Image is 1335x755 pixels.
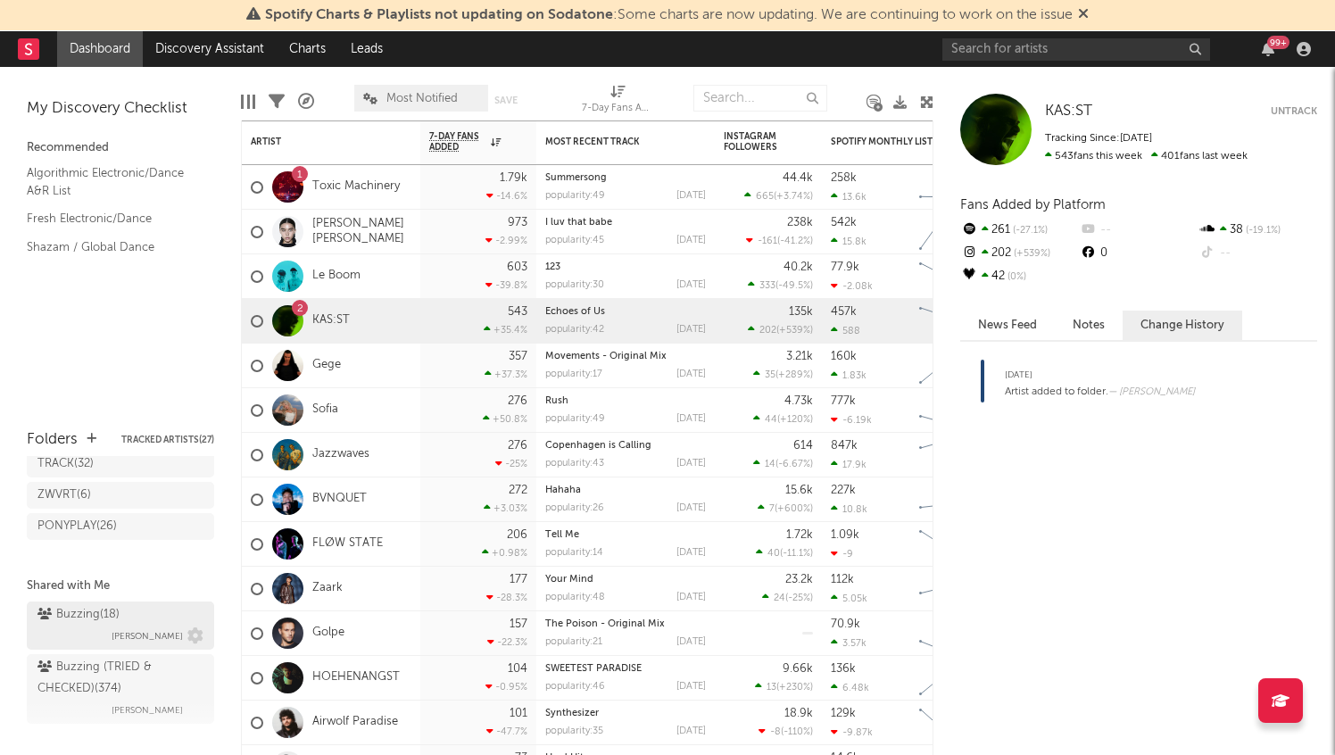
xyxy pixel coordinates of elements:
span: Spotify Charts & Playlists not updating on Sodatone [265,8,613,22]
span: -6.67 % [778,460,810,469]
div: 973 [508,217,527,228]
div: I luv that babe [545,218,706,228]
a: Leads [338,31,395,67]
div: 0 [1079,242,1198,265]
div: 777k [831,395,856,407]
span: Dismiss [1078,8,1089,22]
input: Search... [693,85,827,112]
div: [DATE] [676,414,706,424]
div: ( ) [758,502,813,514]
div: 129k [831,708,856,719]
svg: Chart title [911,165,991,210]
div: 157 [510,618,527,630]
span: 40 [767,549,780,559]
span: -19.1 % [1243,226,1281,236]
a: Discovery Assistant [143,31,277,67]
div: popularity: 42 [545,325,604,335]
div: ( ) [753,369,813,380]
span: : Some charts are now updating. We are continuing to work on the issue [265,8,1073,22]
div: 1.72k [786,529,813,541]
a: [PERSON_NAME] [PERSON_NAME] [312,217,411,247]
div: popularity: 46 [545,682,605,692]
div: 238k [787,217,813,228]
div: Buzzing ( 18 ) [37,604,120,626]
div: 7-Day Fans Added (7-Day Fans Added) [582,98,653,120]
div: 77.9k [831,261,859,273]
button: News Feed [960,311,1055,340]
div: 17.9k [831,459,867,470]
div: [DATE] [676,637,706,647]
div: [DATE] [676,726,706,736]
a: Buzzing(18)[PERSON_NAME] [27,602,214,650]
div: 542k [831,217,857,228]
button: Tracked Artists(27) [121,436,214,444]
a: Copenhagen is Calling [545,441,651,451]
div: [DATE] [676,236,706,245]
button: 99+ [1262,42,1274,56]
div: 847k [831,440,858,452]
div: 227k [831,485,856,496]
a: Echoes of Us [545,307,605,317]
div: 357 [509,351,527,362]
a: Rush [545,396,568,406]
span: 333 [759,281,775,291]
div: 42 [960,265,1079,288]
a: Summersong [545,173,607,183]
a: Shazam / Global Dance [27,237,196,257]
span: 665 [756,192,774,202]
div: Folders [27,429,78,451]
div: 40.2k [784,261,813,273]
div: 202 [960,242,1079,265]
a: Your Mind [545,575,593,585]
div: PONYPLAY ( 26 ) [37,516,117,537]
div: popularity: 45 [545,236,604,245]
a: Buzzing (TRIED & CHECKED)(374)[PERSON_NAME] [27,654,214,724]
div: [DATE] [676,325,706,335]
svg: Chart title [911,522,991,567]
div: popularity: 43 [545,459,604,469]
div: 206 [507,529,527,541]
div: 603 [507,261,527,273]
button: Save [494,95,518,105]
div: -39.8 % [485,279,527,291]
span: -11.1 % [783,549,810,559]
a: Airwolf Paradise [312,715,398,730]
div: Most Recent Track [545,137,679,147]
div: ( ) [756,547,813,559]
div: 6.48k [831,682,869,693]
div: Summersong [545,173,706,183]
span: +230 % [779,683,810,693]
span: 44 [765,415,777,425]
span: -27.1 % [1010,226,1048,236]
span: +120 % [780,415,810,425]
div: 10.8k [831,503,867,515]
div: Your Mind [545,575,706,585]
div: SWEETEST PARADISE [545,664,706,674]
div: [DATE] [676,682,706,692]
div: -9.87k [831,726,873,738]
a: Dashboard [57,31,143,67]
span: 7-Day Fans Added [429,131,486,153]
svg: Chart title [911,210,991,254]
div: The Poison - Original Mix [545,619,706,629]
div: [DATE] [676,503,706,513]
span: 35 [765,370,775,380]
div: 177 [510,574,527,585]
div: Shared with Me [27,576,214,597]
a: Jazzwaves [312,447,369,462]
div: 1.09k [831,529,859,541]
div: popularity: 49 [545,191,605,201]
span: -161 [758,236,777,246]
div: 1.83k [831,369,867,381]
div: popularity: 35 [545,726,603,736]
div: -- [1198,242,1317,265]
a: I luv that babe [545,218,612,228]
span: +289 % [778,370,810,380]
a: Toxic Machinery [312,179,400,195]
div: 276 [508,440,527,452]
span: 7 [769,504,775,514]
div: ( ) [744,190,813,202]
svg: Chart title [911,344,991,388]
div: -- [1079,219,1198,242]
div: TRACK ( 32 ) [37,453,94,475]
